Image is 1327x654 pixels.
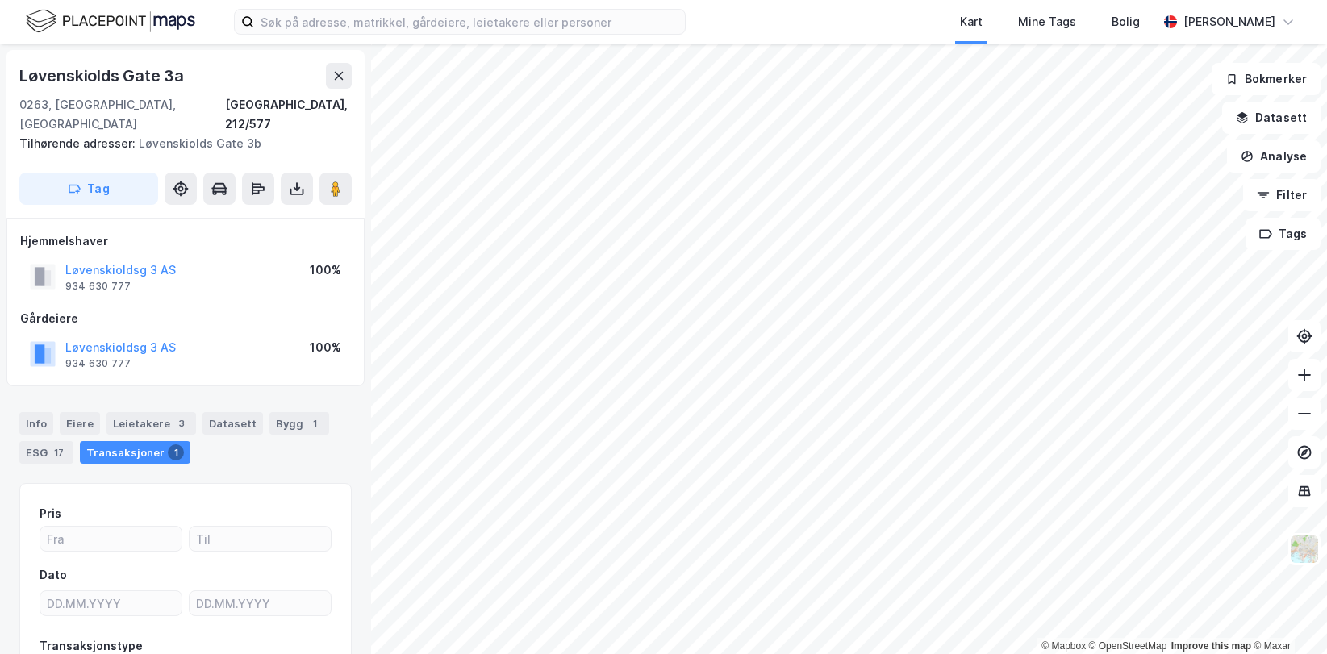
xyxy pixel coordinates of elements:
img: Z [1289,534,1320,564]
div: 0263, [GEOGRAPHIC_DATA], [GEOGRAPHIC_DATA] [19,95,225,134]
input: Fra [40,527,182,551]
div: Pris [40,504,61,523]
div: Datasett [202,412,263,435]
div: [PERSON_NAME] [1183,12,1275,31]
input: Søk på adresse, matrikkel, gårdeiere, leietakere eller personer [254,10,685,34]
div: Mine Tags [1018,12,1076,31]
div: Transaksjoner [80,441,190,464]
div: [GEOGRAPHIC_DATA], 212/577 [225,95,352,134]
a: Mapbox [1041,640,1086,652]
button: Filter [1243,179,1321,211]
div: Løvenskiolds Gate 3a [19,63,187,89]
div: Dato [40,565,67,585]
a: OpenStreetMap [1089,640,1167,652]
div: 3 [173,415,190,431]
div: 100% [310,338,341,357]
img: logo.f888ab2527a4732fd821a326f86c7f29.svg [26,7,195,35]
div: Bygg [269,412,329,435]
button: Analyse [1227,140,1321,173]
button: Tags [1246,218,1321,250]
a: Improve this map [1171,640,1251,652]
div: Info [19,412,53,435]
button: Bokmerker [1212,63,1321,95]
input: Til [190,527,331,551]
div: Kart [960,12,983,31]
button: Tag [19,173,158,205]
span: Tilhørende adresser: [19,136,139,150]
input: DD.MM.YYYY [190,591,331,615]
div: 934 630 777 [65,357,131,370]
iframe: Chat Widget [1246,577,1327,654]
div: 934 630 777 [65,280,131,293]
div: Leietakere [106,412,196,435]
div: ESG [19,441,73,464]
div: 1 [307,415,323,431]
div: Bolig [1112,12,1140,31]
div: 17 [51,444,67,460]
div: Gårdeiere [20,309,351,328]
div: Eiere [60,412,100,435]
div: 100% [310,260,341,280]
div: 1 [168,444,184,460]
div: Hjemmelshaver [20,231,351,251]
input: DD.MM.YYYY [40,591,182,615]
button: Datasett [1222,102,1321,134]
div: Løvenskiolds Gate 3b [19,134,339,153]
